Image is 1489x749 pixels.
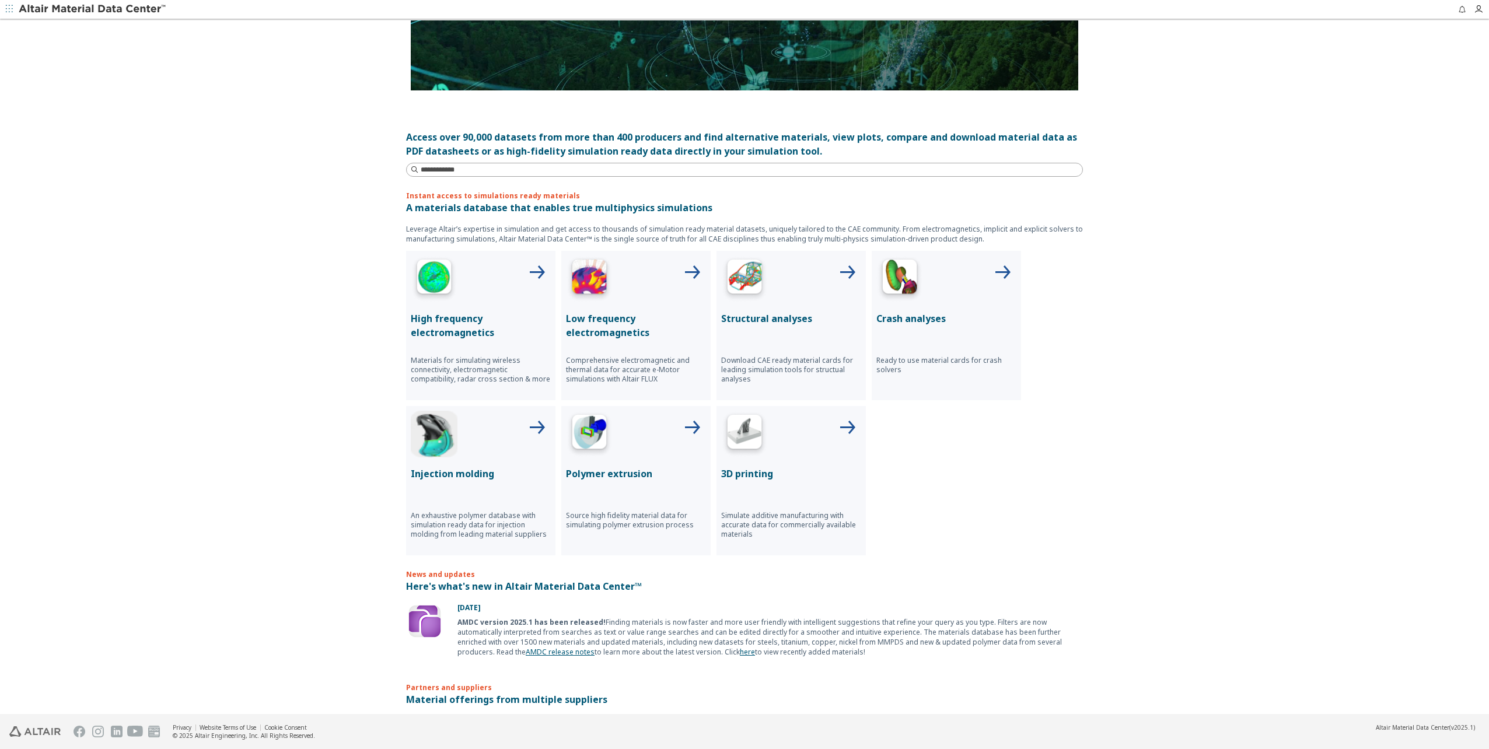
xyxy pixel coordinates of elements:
p: Polymer extrusion [566,467,706,481]
button: Structural Analyses IconStructural analysesDownload CAE ready material cards for leading simulati... [716,251,866,400]
p: Injection molding [411,467,551,481]
button: Low Frequency IconLow frequency electromagneticsComprehensive electromagnetic and thermal data fo... [561,251,711,400]
p: Crash analyses [876,311,1016,325]
a: Privacy [173,723,191,731]
div: Finding materials is now faster and more user friendly with intelligent suggestions that refine y... [457,617,1083,657]
p: An exhaustive polymer database with simulation ready data for injection molding from leading mate... [411,511,551,539]
button: 3D Printing Icon3D printingSimulate additive manufacturing with accurate data for commercially av... [716,406,866,555]
p: Low frequency electromagnetics [566,311,706,339]
p: Material offerings from multiple suppliers [406,692,1083,706]
a: Cookie Consent [264,723,307,731]
a: Website Terms of Use [200,723,256,731]
img: 3D Printing Icon [721,411,768,457]
p: Ready to use material cards for crash solvers [876,356,1016,374]
img: Update Icon Software [406,603,443,640]
div: Access over 90,000 datasets from more than 400 producers and find alternative materials, view plo... [406,130,1083,158]
button: Injection Molding IconInjection moldingAn exhaustive polymer database with simulation ready data ... [406,406,555,555]
button: Crash Analyses IconCrash analysesReady to use material cards for crash solvers [872,251,1021,400]
p: Leverage Altair’s expertise in simulation and get access to thousands of simulation ready materia... [406,224,1083,244]
p: Source high fidelity material data for simulating polymer extrusion process [566,511,706,530]
button: High Frequency IconHigh frequency electromagneticsMaterials for simulating wireless connectivity,... [406,251,555,400]
img: Injection Molding Icon [411,411,457,457]
p: A materials database that enables true multiphysics simulations [406,201,1083,215]
p: Partners and suppliers [406,664,1083,692]
b: AMDC version 2025.1 has been released! [457,617,606,627]
button: Polymer Extrusion IconPolymer extrusionSource high fidelity material data for simulating polymer ... [561,406,711,555]
p: News and updates [406,569,1083,579]
div: © 2025 Altair Engineering, Inc. All Rights Reserved. [173,731,315,740]
p: Simulate additive manufacturing with accurate data for commercially available materials [721,511,861,539]
p: 3D printing [721,467,861,481]
p: Here's what's new in Altair Material Data Center™ [406,579,1083,593]
img: High Frequency Icon [411,256,457,302]
img: Low Frequency Icon [566,256,613,302]
a: AMDC release notes [526,647,595,657]
p: Comprehensive electromagnetic and thermal data for accurate e-Motor simulations with Altair FLUX [566,356,706,384]
a: here [740,647,755,657]
p: Materials for simulating wireless connectivity, electromagnetic compatibility, radar cross sectio... [411,356,551,384]
p: Download CAE ready material cards for leading simulation tools for structual analyses [721,356,861,384]
img: Altair Engineering [9,726,61,737]
img: Structural Analyses Icon [721,256,768,302]
p: [DATE] [457,603,1083,612]
img: Polymer Extrusion Icon [566,411,613,457]
p: Structural analyses [721,311,861,325]
p: Instant access to simulations ready materials [406,191,1083,201]
p: High frequency electromagnetics [411,311,551,339]
img: Altair Material Data Center [19,3,167,15]
div: (v2025.1) [1376,723,1475,731]
img: Crash Analyses Icon [876,256,923,302]
span: Altair Material Data Center [1376,723,1449,731]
